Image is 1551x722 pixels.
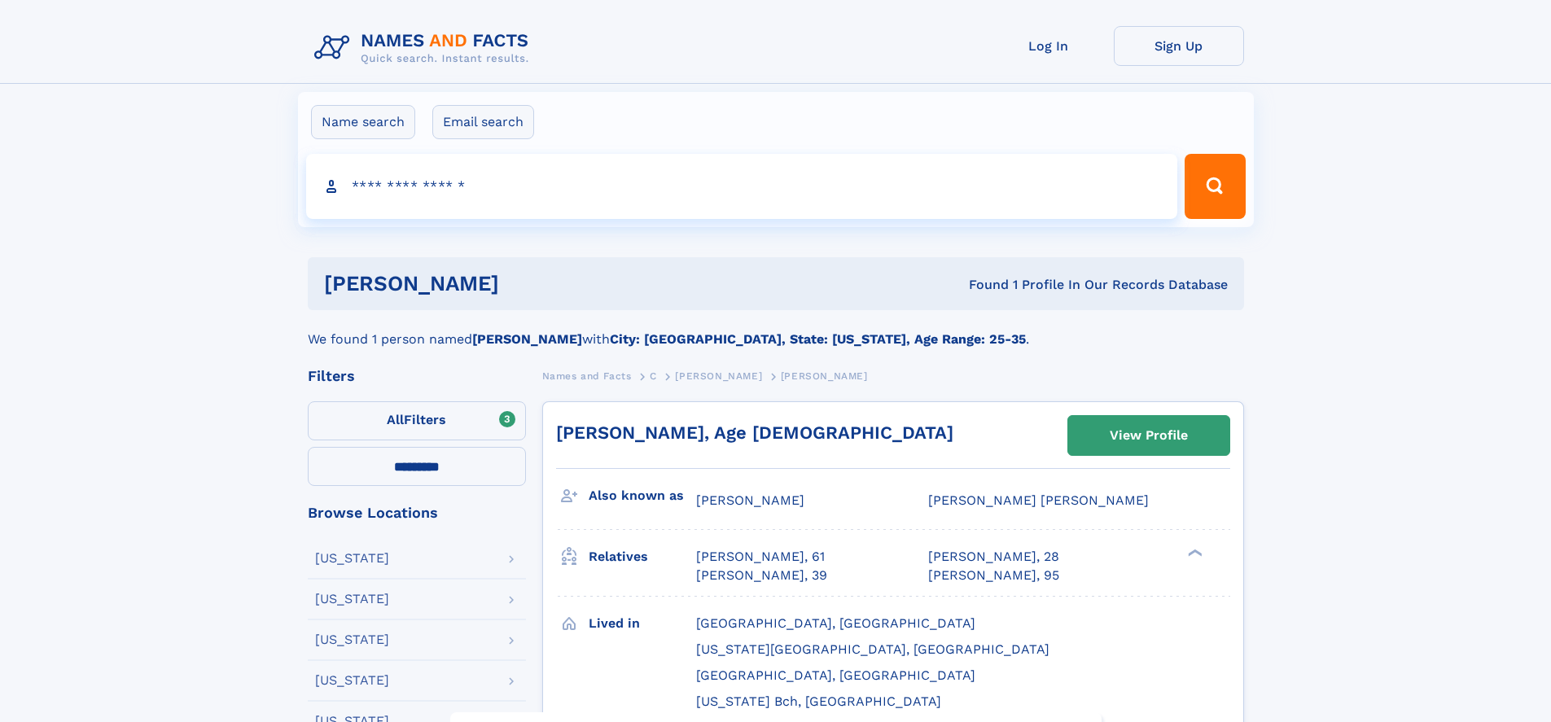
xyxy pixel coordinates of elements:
[696,567,827,584] a: [PERSON_NAME], 39
[696,667,975,683] span: [GEOGRAPHIC_DATA], [GEOGRAPHIC_DATA]
[696,615,975,631] span: [GEOGRAPHIC_DATA], [GEOGRAPHIC_DATA]
[308,26,542,70] img: Logo Names and Facts
[589,482,696,510] h3: Also known as
[984,26,1114,66] a: Log In
[650,370,657,382] span: C
[432,105,534,139] label: Email search
[1114,26,1244,66] a: Sign Up
[928,567,1059,584] a: [PERSON_NAME], 95
[542,365,632,386] a: Names and Facts
[781,370,868,382] span: [PERSON_NAME]
[315,674,389,687] div: [US_STATE]
[650,365,657,386] a: C
[610,331,1026,347] b: City: [GEOGRAPHIC_DATA], State: [US_STATE], Age Range: 25-35
[1068,416,1229,455] a: View Profile
[315,593,389,606] div: [US_STATE]
[675,365,762,386] a: [PERSON_NAME]
[696,548,825,566] a: [PERSON_NAME], 61
[387,412,404,427] span: All
[306,154,1178,219] input: search input
[308,401,526,440] label: Filters
[928,548,1059,566] a: [PERSON_NAME], 28
[324,273,734,294] h1: [PERSON_NAME]
[308,505,526,520] div: Browse Locations
[308,369,526,383] div: Filters
[734,276,1228,294] div: Found 1 Profile In Our Records Database
[675,370,762,382] span: [PERSON_NAME]
[472,331,582,347] b: [PERSON_NAME]
[311,105,415,139] label: Name search
[308,310,1244,349] div: We found 1 person named with .
[928,492,1149,508] span: [PERSON_NAME] [PERSON_NAME]
[696,492,804,508] span: [PERSON_NAME]
[315,633,389,646] div: [US_STATE]
[556,422,953,443] a: [PERSON_NAME], Age [DEMOGRAPHIC_DATA]
[589,543,696,571] h3: Relatives
[589,610,696,637] h3: Lived in
[1184,548,1203,558] div: ❯
[696,641,1049,657] span: [US_STATE][GEOGRAPHIC_DATA], [GEOGRAPHIC_DATA]
[1185,154,1245,219] button: Search Button
[315,552,389,565] div: [US_STATE]
[1110,417,1188,454] div: View Profile
[696,694,941,709] span: [US_STATE] Bch, [GEOGRAPHIC_DATA]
